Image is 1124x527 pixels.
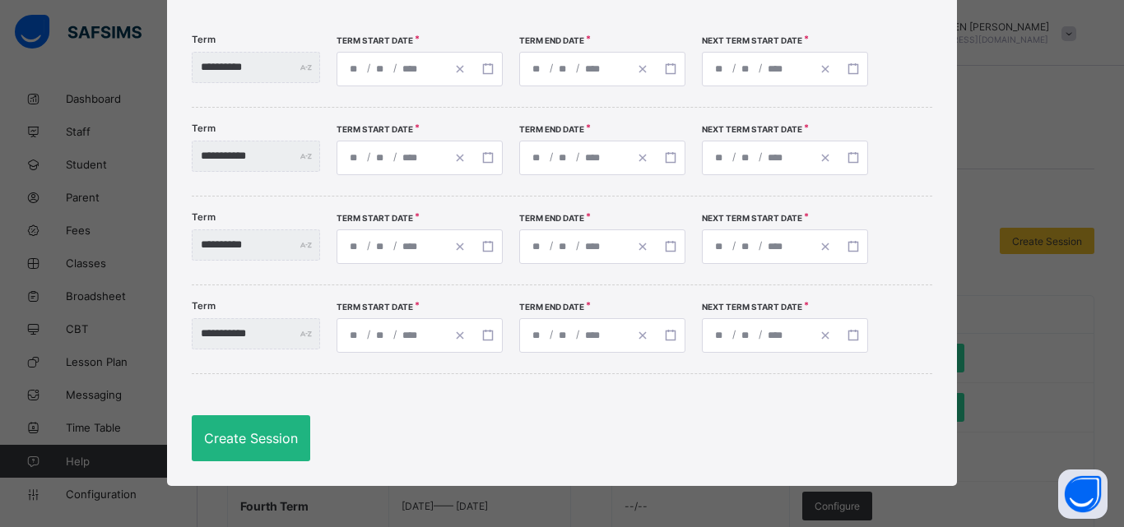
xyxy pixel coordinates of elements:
span: / [574,61,581,75]
span: / [757,238,764,252]
button: Open asap [1058,469,1108,519]
span: / [548,61,555,75]
span: Term End Date [519,35,584,45]
span: / [392,150,398,164]
span: / [392,238,398,252]
span: / [757,150,764,164]
span: / [731,238,737,252]
span: Next Term Start Date [702,213,802,223]
span: Term Start Date [337,213,413,223]
span: / [392,61,398,75]
span: / [574,238,581,252]
span: / [757,327,764,341]
span: Term Start Date [337,302,413,312]
span: Next Term Start Date [702,302,802,312]
span: Create Session [204,430,298,446]
span: Term End Date [519,302,584,312]
span: / [548,238,555,252]
label: Term [192,123,216,134]
span: / [548,327,555,341]
span: / [731,61,737,75]
span: Term Start Date [337,35,413,45]
span: Next Term Start Date [702,124,802,134]
span: / [392,327,398,341]
span: / [365,238,372,252]
label: Term [192,300,216,312]
span: / [365,61,372,75]
span: Term End Date [519,213,584,223]
span: Term End Date [519,124,584,134]
span: Term Start Date [337,124,413,134]
span: / [574,150,581,164]
span: / [757,61,764,75]
span: Next Term Start Date [702,35,802,45]
span: / [548,150,555,164]
span: / [731,327,737,341]
span: / [574,327,581,341]
span: / [365,327,372,341]
span: / [365,150,372,164]
label: Term [192,34,216,45]
label: Term [192,211,216,223]
span: / [731,150,737,164]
